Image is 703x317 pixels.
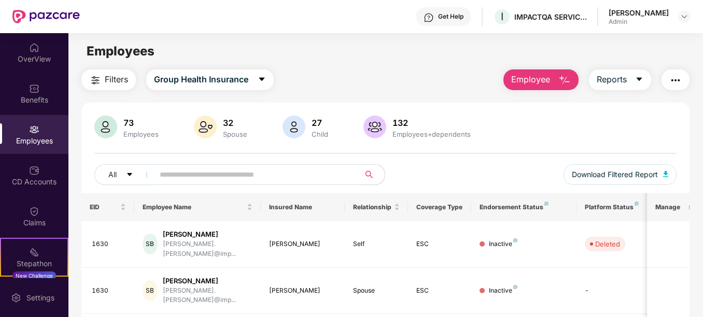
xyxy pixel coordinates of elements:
button: Download Filtered Report [564,164,677,185]
span: caret-down [126,171,133,179]
button: search [359,164,385,185]
div: Spouse [353,286,400,296]
img: svg+xml;base64,PHN2ZyB4bWxucz0iaHR0cDovL3d3dy53My5vcmcvMjAwMC9zdmciIHhtbG5zOnhsaW5rPSJodHRwOi8vd3... [558,74,571,87]
div: [PERSON_NAME] [609,8,669,18]
div: New Challenge [12,271,56,280]
img: svg+xml;base64,PHN2ZyBpZD0iQmVuZWZpdHMiIHhtbG5zPSJodHRwOi8vd3d3LnczLm9yZy8yMDAwL3N2ZyIgd2lkdGg9Ij... [29,83,39,94]
img: svg+xml;base64,PHN2ZyB4bWxucz0iaHR0cDovL3d3dy53My5vcmcvMjAwMC9zdmciIHhtbG5zOnhsaW5rPSJodHRwOi8vd3... [663,171,668,177]
button: Filters [81,69,136,90]
button: Reportscaret-down [589,69,651,90]
div: Platform Status [585,203,642,211]
button: Allcaret-down [94,164,158,185]
div: 73 [121,118,161,128]
img: svg+xml;base64,PHN2ZyBpZD0iSGVscC0zMngzMiIgeG1sbnM9Imh0dHA6Ly93d3cudzMub3JnLzIwMDAvc3ZnIiB3aWR0aD... [424,12,434,23]
img: svg+xml;base64,PHN2ZyBpZD0iU2V0dGluZy0yMHgyMCIgeG1sbnM9Imh0dHA6Ly93d3cudzMub3JnLzIwMDAvc3ZnIiB3aW... [11,293,21,303]
div: 132 [390,118,473,128]
div: 1630 [92,286,126,296]
div: Get Help [438,12,463,21]
div: Employees+dependents [390,130,473,138]
div: 27 [310,118,330,128]
div: Inactive [489,239,517,249]
img: svg+xml;base64,PHN2ZyB4bWxucz0iaHR0cDovL3d3dy53My5vcmcvMjAwMC9zdmciIHhtbG5zOnhsaW5rPSJodHRwOi8vd3... [283,116,305,138]
div: Inactive [489,286,517,296]
img: svg+xml;base64,PHN2ZyB4bWxucz0iaHR0cDovL3d3dy53My5vcmcvMjAwMC9zdmciIHdpZHRoPSIyNCIgaGVpZ2h0PSIyNC... [89,74,102,87]
div: IMPACTQA SERVICES PRIVATE LIMITED [514,12,587,22]
img: svg+xml;base64,PHN2ZyB4bWxucz0iaHR0cDovL3d3dy53My5vcmcvMjAwMC9zdmciIHhtbG5zOnhsaW5rPSJodHRwOi8vd3... [94,116,117,138]
span: Employee [511,73,550,86]
div: 32 [221,118,249,128]
span: search [359,170,379,179]
div: Employees [121,130,161,138]
div: Settings [23,293,58,303]
button: Employee [503,69,579,90]
img: svg+xml;base64,PHN2ZyB4bWxucz0iaHR0cDovL3d3dy53My5vcmcvMjAwMC9zdmciIHdpZHRoPSI4IiBoZWlnaHQ9IjgiIH... [513,285,517,289]
span: EID [90,203,118,211]
img: svg+xml;base64,PHN2ZyB4bWxucz0iaHR0cDovL3d3dy53My5vcmcvMjAwMC9zdmciIHdpZHRoPSIyMSIgaGVpZ2h0PSIyMC... [29,247,39,257]
div: Self [353,239,400,249]
span: Employee Name [143,203,245,211]
span: All [108,169,117,180]
div: [PERSON_NAME] [269,239,337,249]
th: Insured Name [261,193,345,221]
img: svg+xml;base64,PHN2ZyB4bWxucz0iaHR0cDovL3d3dy53My5vcmcvMjAwMC9zdmciIHhtbG5zOnhsaW5rPSJodHRwOi8vd3... [194,116,217,138]
span: Filters [105,73,128,86]
div: Spouse [221,130,249,138]
th: Manage [647,193,689,221]
th: Employee Name [134,193,261,221]
span: I [501,10,503,23]
span: Download Filtered Report [572,169,658,180]
div: SB [143,280,158,301]
span: caret-down [635,75,643,84]
div: [PERSON_NAME] [163,276,252,286]
img: New Pazcare Logo [12,10,80,23]
img: svg+xml;base64,PHN2ZyBpZD0iRW1wbG95ZWVzIiB4bWxucz0iaHR0cDovL3d3dy53My5vcmcvMjAwMC9zdmciIHdpZHRoPS... [29,124,39,135]
td: - [577,268,650,314]
div: Child [310,130,330,138]
img: svg+xml;base64,PHN2ZyBpZD0iQ2xhaW0iIHhtbG5zPSJodHRwOi8vd3d3LnczLm9yZy8yMDAwL3N2ZyIgd2lkdGg9IjIwIi... [29,206,39,217]
div: ESC [416,239,463,249]
img: svg+xml;base64,PHN2ZyB4bWxucz0iaHR0cDovL3d3dy53My5vcmcvMjAwMC9zdmciIHhtbG5zOnhsaW5rPSJodHRwOi8vd3... [363,116,386,138]
div: Admin [609,18,669,26]
div: SB [143,234,158,254]
button: Group Health Insurancecaret-down [146,69,274,90]
img: svg+xml;base64,PHN2ZyB4bWxucz0iaHR0cDovL3d3dy53My5vcmcvMjAwMC9zdmciIHdpZHRoPSI4IiBoZWlnaHQ9IjgiIH... [635,201,639,206]
span: Employees [87,44,154,59]
div: Deleted [595,239,620,249]
img: svg+xml;base64,PHN2ZyB4bWxucz0iaHR0cDovL3d3dy53My5vcmcvMjAwMC9zdmciIHdpZHRoPSI4IiBoZWlnaHQ9IjgiIH... [544,201,549,206]
img: svg+xml;base64,PHN2ZyB4bWxucz0iaHR0cDovL3d3dy53My5vcmcvMjAwMC9zdmciIHdpZHRoPSIyNCIgaGVpZ2h0PSIyNC... [669,74,682,87]
div: Endorsement Status [480,203,568,211]
div: [PERSON_NAME] [163,229,252,239]
th: Relationship [345,193,408,221]
div: [PERSON_NAME] [269,286,337,296]
span: Group Health Insurance [154,73,248,86]
img: svg+xml;base64,PHN2ZyBpZD0iQ0RfQWNjb3VudHMiIGRhdGEtbmFtZT0iQ0QgQWNjb3VudHMiIHhtbG5zPSJodHRwOi8vd3... [29,165,39,176]
div: [PERSON_NAME].[PERSON_NAME]@imp... [163,286,252,306]
img: svg+xml;base64,PHN2ZyBpZD0iRHJvcGRvd24tMzJ4MzIiIHhtbG5zPSJodHRwOi8vd3d3LnczLm9yZy8yMDAwL3N2ZyIgd2... [680,12,688,21]
div: 1630 [92,239,126,249]
th: Coverage Type [408,193,471,221]
th: EID [81,193,134,221]
div: [PERSON_NAME].[PERSON_NAME]@imp... [163,239,252,259]
img: svg+xml;base64,PHN2ZyB4bWxucz0iaHR0cDovL3d3dy53My5vcmcvMjAwMC9zdmciIHdpZHRoPSI4IiBoZWlnaHQ9IjgiIH... [513,238,517,242]
img: svg+xml;base64,PHN2ZyBpZD0iSG9tZSIgeG1sbnM9Imh0dHA6Ly93d3cudzMub3JnLzIwMDAvc3ZnIiB3aWR0aD0iMjAiIG... [29,42,39,53]
span: Reports [597,73,627,86]
div: ESC [416,286,463,296]
span: Relationship [353,203,392,211]
div: Stepathon [1,258,67,269]
span: caret-down [258,75,266,84]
